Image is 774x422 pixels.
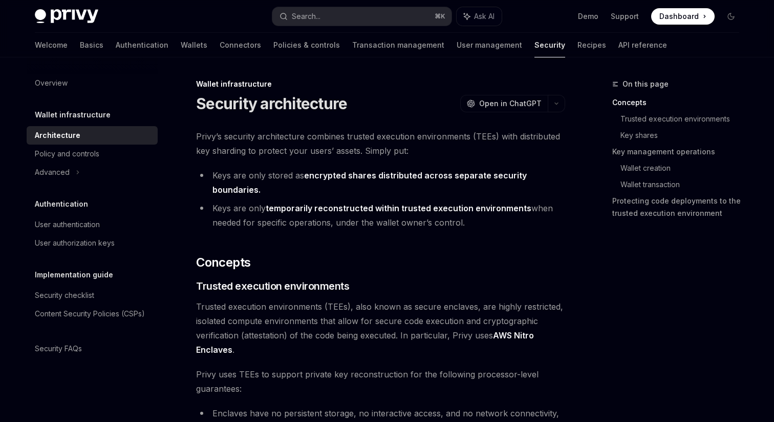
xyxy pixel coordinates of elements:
[292,10,320,23] div: Search...
[196,168,565,197] li: Keys are only stored as
[620,160,747,176] a: Wallet creation
[457,33,522,57] a: User management
[534,33,565,57] a: Security
[622,78,669,90] span: On this page
[620,127,747,144] a: Key shares
[659,11,699,22] span: Dashboard
[723,8,739,25] button: Toggle dark mode
[620,176,747,193] a: Wallet transaction
[80,33,103,57] a: Basics
[27,74,158,92] a: Overview
[35,77,68,89] div: Overview
[116,33,168,57] a: Authentication
[474,11,494,22] span: Ask AI
[35,33,68,57] a: Welcome
[578,11,598,22] a: Demo
[35,129,80,142] div: Architecture
[35,343,82,355] div: Security FAQs
[612,94,747,111] a: Concepts
[27,215,158,234] a: User authentication
[35,9,98,24] img: dark logo
[196,129,565,158] span: Privy’s security architecture combines trusted execution environments (TEEs) with distributed key...
[196,94,347,113] h1: Security architecture
[612,193,747,222] a: Protecting code deployments to the trusted execution environment
[196,201,565,230] li: Keys are only when needed for specific operations, under the wallet owner’s control.
[196,254,250,271] span: Concepts
[27,234,158,252] a: User authorization keys
[181,33,207,57] a: Wallets
[35,289,94,302] div: Security checklist
[196,299,565,357] span: Trusted execution environments (TEEs), also known as secure enclaves, are highly restricted, isol...
[273,33,340,57] a: Policies & controls
[620,111,747,127] a: Trusted execution environments
[352,33,444,57] a: Transaction management
[35,148,99,160] div: Policy and controls
[196,279,349,293] span: Trusted execution environments
[611,11,639,22] a: Support
[457,7,502,26] button: Ask AI
[35,269,113,281] h5: Implementation guide
[612,144,747,160] a: Key management operations
[266,203,531,213] strong: temporarily reconstructed within trusted execution environments
[577,33,606,57] a: Recipes
[35,218,100,231] div: User authentication
[27,126,158,145] a: Architecture
[435,12,445,21] span: ⌘ K
[35,198,88,210] h5: Authentication
[27,305,158,323] a: Content Security Policies (CSPs)
[479,98,542,109] span: Open in ChatGPT
[272,7,451,26] button: Search...⌘K
[35,109,111,121] h5: Wallet infrastructure
[212,170,527,195] strong: encrypted shares distributed across separate security boundaries.
[27,339,158,358] a: Security FAQs
[460,95,548,112] button: Open in ChatGPT
[651,8,715,25] a: Dashboard
[220,33,261,57] a: Connectors
[35,237,115,249] div: User authorization keys
[27,286,158,305] a: Security checklist
[27,145,158,163] a: Policy and controls
[618,33,667,57] a: API reference
[196,367,565,396] span: Privy uses TEEs to support private key reconstruction for the following processor-level guarantees:
[35,166,70,178] div: Advanced
[196,79,565,89] div: Wallet infrastructure
[35,308,145,320] div: Content Security Policies (CSPs)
